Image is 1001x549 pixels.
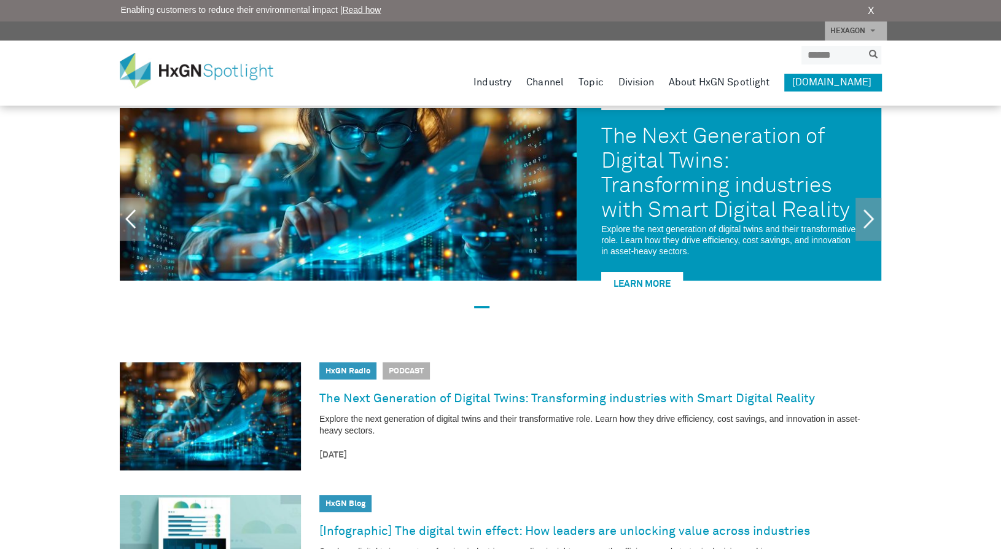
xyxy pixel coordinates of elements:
[868,4,874,18] a: X
[784,74,881,91] a: [DOMAIN_NAME]
[121,4,381,17] span: Enabling customers to reduce their environmental impact |
[383,362,430,380] span: Podcast
[319,413,881,437] p: Explore the next generation of digital twins and their transformative role. Learn how they drive ...
[120,108,577,281] img: The Next Generation of Digital Twins: Transforming industries with Smart Digital Reality
[825,21,887,41] a: HEXAGON
[120,53,292,88] img: HxGN Spotlight
[473,74,512,91] a: Industry
[325,500,365,508] a: HxGN Blog
[601,224,857,257] p: Explore the next generation of digital twins and their transformative role. Learn how they drive ...
[855,198,881,241] a: Next
[120,362,301,470] img: The Next Generation of Digital Twins: Transforming industries with Smart Digital Reality
[325,367,370,375] a: HxGN Radio
[578,74,604,91] a: Topic
[319,389,815,408] a: The Next Generation of Digital Twins: Transforming industries with Smart Digital Reality
[669,74,770,91] a: About HxGN Spotlight
[601,272,683,295] a: Learn More
[342,5,381,15] a: Read how
[120,198,146,241] a: Previous
[601,116,857,224] a: The Next Generation of Digital Twins: Transforming industries with Smart Digital Reality
[526,74,564,91] a: Channel
[319,449,881,462] time: [DATE]
[618,74,654,91] a: Division
[319,521,810,541] a: [Infographic] The digital twin effect: How leaders are unlocking value across industries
